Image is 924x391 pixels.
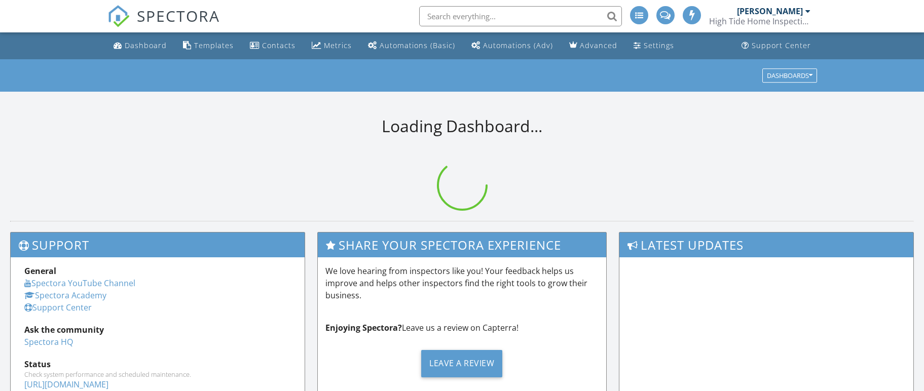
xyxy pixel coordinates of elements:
div: Templates [194,41,234,50]
a: Contacts [246,36,300,55]
a: Spectora YouTube Channel [24,278,135,289]
strong: General [24,265,56,277]
h3: Share Your Spectora Experience [318,232,606,257]
div: [PERSON_NAME] [737,6,803,16]
a: Support Center [24,302,92,313]
h3: Support [11,232,305,257]
a: Settings [630,36,678,55]
div: Settings [644,41,674,50]
h3: Latest Updates [619,232,913,257]
div: Status [24,358,291,370]
a: Dashboard [109,36,171,55]
div: Check system performance and scheduled maintenance. [24,370,291,378]
a: SPECTORA [107,14,220,35]
a: Automations (Advanced) [467,36,557,55]
a: Templates [179,36,238,55]
a: [URL][DOMAIN_NAME] [24,379,108,390]
div: Ask the community [24,324,291,336]
div: Dashboards [767,72,812,79]
div: Metrics [324,41,352,50]
a: Spectora HQ [24,336,73,347]
img: The Best Home Inspection Software - Spectora [107,5,130,27]
a: Support Center [737,36,815,55]
button: Dashboards [762,68,817,83]
a: Automations (Basic) [364,36,459,55]
div: Support Center [752,41,811,50]
div: Automations (Adv) [483,41,553,50]
input: Search everything... [419,6,622,26]
a: Advanced [565,36,621,55]
div: High Tide Home Inspections, LLC [709,16,810,26]
div: Dashboard [125,41,167,50]
span: SPECTORA [137,5,220,26]
div: Advanced [580,41,617,50]
strong: Enjoying Spectora? [325,322,402,333]
a: Metrics [308,36,356,55]
p: We love hearing from inspectors like you! Your feedback helps us improve and helps other inspecto... [325,265,598,301]
div: Contacts [262,41,295,50]
a: Spectora Academy [24,290,106,301]
div: Automations (Basic) [380,41,455,50]
a: Leave a Review [325,342,598,385]
div: Leave a Review [421,350,502,377]
p: Leave us a review on Capterra! [325,322,598,334]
